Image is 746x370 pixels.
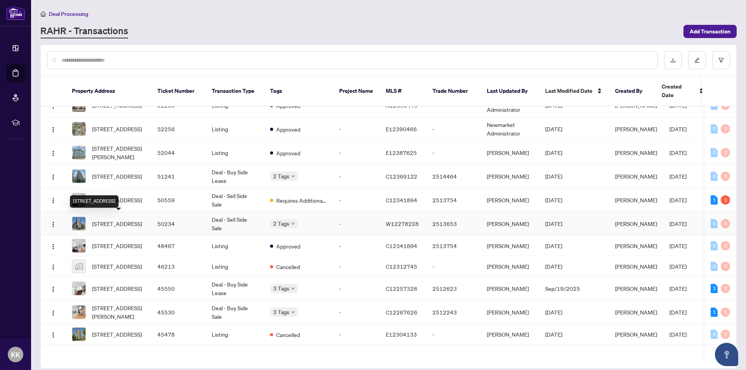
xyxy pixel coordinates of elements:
th: Created By [609,76,655,106]
span: KK [11,349,20,360]
div: 0 [711,241,718,250]
td: 50234 [151,212,206,236]
img: Logo [50,221,56,228]
button: Logo [47,194,59,206]
button: Logo [47,146,59,159]
td: Deal - Sell Side Sale [206,212,264,236]
img: Logo [50,332,56,338]
td: 45530 [151,301,206,324]
span: C12267626 [386,309,417,316]
td: 45478 [151,324,206,345]
div: 0 [721,219,730,228]
img: Logo [50,174,56,180]
td: - [333,165,380,188]
span: download [670,57,676,63]
span: Requires Additional Docs [276,196,327,205]
img: thumbnail-img [72,328,85,341]
span: [DATE] [545,173,562,180]
button: Logo [47,170,59,182]
span: filter [718,57,724,63]
div: 1 [711,284,718,293]
div: 0 [721,262,730,271]
span: home [40,11,46,17]
td: - [333,277,380,301]
div: 0 [711,330,718,339]
td: Deal - Buy Side Lease [206,277,264,301]
td: [PERSON_NAME] [481,141,539,165]
span: [PERSON_NAME] [615,331,657,338]
span: edit [694,57,700,63]
div: 0 [721,172,730,181]
td: 2512623 [426,277,481,301]
span: [DATE] [669,285,687,292]
span: Approved [276,149,300,157]
button: Logo [47,123,59,135]
span: 2 Tags [273,219,289,228]
span: [STREET_ADDRESS][PERSON_NAME] [92,144,145,161]
span: [DATE] [669,242,687,249]
span: Created Date [662,82,694,99]
span: [DATE] [669,196,687,203]
span: [DATE] [669,263,687,270]
td: - [426,256,481,277]
div: 1 [711,195,718,205]
td: [PERSON_NAME] [481,188,539,212]
td: 2513754 [426,236,481,256]
div: 0 [721,307,730,317]
img: Logo [50,286,56,292]
button: Open asap [715,343,738,366]
div: 0 [711,262,718,271]
span: [STREET_ADDRESS] [92,241,142,250]
span: [PERSON_NAME] [615,242,657,249]
span: [PERSON_NAME] [615,285,657,292]
span: [DATE] [545,149,562,156]
td: 2513754 [426,188,481,212]
span: [DATE] [545,331,562,338]
span: Sep/19/2025 [545,285,580,292]
img: thumbnail-img [72,260,85,273]
th: Last Modified Date [539,76,609,106]
span: [PERSON_NAME] [615,196,657,203]
span: Cancelled [276,262,300,271]
span: [DATE] [545,242,562,249]
span: Approved [276,242,300,250]
span: C12341894 [386,196,417,203]
td: 46213 [151,256,206,277]
span: down [291,287,295,290]
div: 1 [711,307,718,317]
span: [DATE] [669,173,687,180]
span: [DATE] [545,196,562,203]
td: 52256 [151,117,206,141]
td: - [333,212,380,236]
td: [PERSON_NAME] [481,165,539,188]
div: 0 [721,241,730,250]
div: 1 [721,195,730,205]
td: - [333,301,380,324]
span: [PERSON_NAME] [615,149,657,156]
span: down [291,174,295,178]
span: [STREET_ADDRESS] [92,219,142,228]
div: 0 [721,330,730,339]
span: Deal Processing [49,10,88,17]
a: RAHR - Transactions [40,24,128,38]
td: - [333,256,380,277]
div: [STREET_ADDRESS] [70,195,119,208]
div: 0 [711,172,718,181]
span: [STREET_ADDRESS] [92,262,142,271]
span: C12312745 [386,263,417,270]
th: Property Address [66,76,151,106]
span: Approved [276,125,300,134]
button: filter [712,51,730,69]
img: logo [6,6,25,20]
td: 2513653 [426,212,481,236]
img: thumbnail-img [72,239,85,252]
div: 0 [711,219,718,228]
span: Add Transaction [690,25,730,38]
span: [DATE] [669,309,687,316]
span: W12278228 [386,220,419,227]
th: Ticket Number [151,76,206,106]
td: - [333,117,380,141]
img: Logo [50,150,56,156]
span: [STREET_ADDRESS][PERSON_NAME] [92,304,145,321]
button: Add Transaction [683,25,737,38]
